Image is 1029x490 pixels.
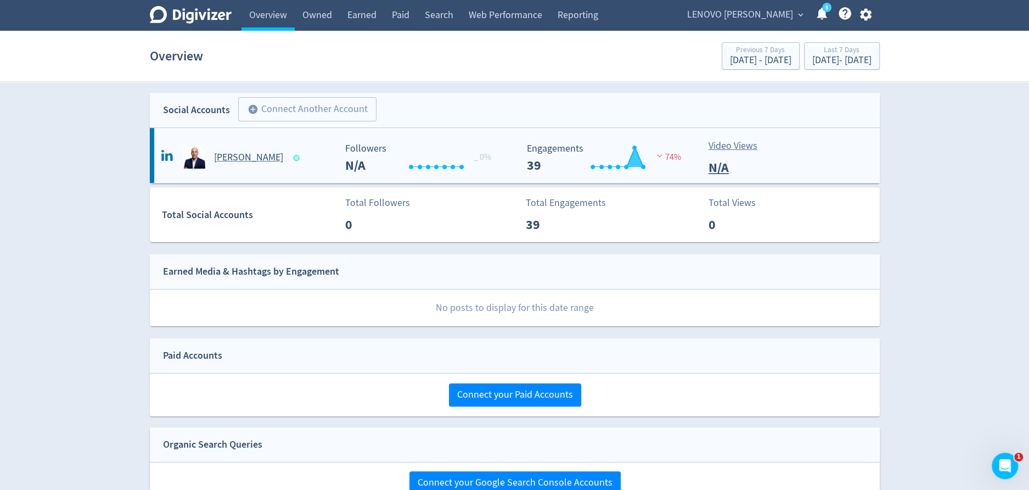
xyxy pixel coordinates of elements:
p: Total Views [709,196,772,210]
p: 0 [345,215,408,235]
p: Total Followers [345,196,409,210]
span: Connect your Google Search Console Accounts [418,478,612,488]
div: Paid Accounts [163,348,222,364]
p: N/A [709,158,772,177]
a: 5 [822,3,831,12]
a: Connect your Paid Accounts [449,388,581,401]
div: Earned Media & Hashtags by Engagement [163,264,339,280]
div: Total Social Accounts [162,207,337,223]
span: LENOVO [PERSON_NAME] [687,6,793,24]
button: LENOVO [PERSON_NAME] [683,6,806,24]
button: Last 7 Days[DATE]- [DATE] [804,42,880,70]
a: John Stamer undefined[PERSON_NAME] Followers --- _ 0% Followers N/A Engagements 39 Engagements 39... [150,128,880,183]
div: [DATE] - [DATE] [730,55,791,65]
p: Video Views [709,138,772,153]
button: Connect your Paid Accounts [449,383,581,407]
a: Connect Another Account [230,99,376,121]
span: _ 0% [474,152,491,163]
button: Connect Another Account [238,97,376,121]
svg: Followers --- [340,143,504,172]
span: Data last synced: 22 Aug 2025, 1:02am (AEST) [293,155,302,161]
p: Total Engagements [526,196,606,210]
img: John Stamer undefined [183,147,205,169]
p: 0 [709,215,772,235]
p: No posts to display for this date range [150,289,880,326]
text: 5 [825,4,828,12]
div: Social Accounts [163,102,230,118]
span: 1 [1014,453,1023,461]
svg: Engagements 39 [521,143,686,172]
div: [DATE] - [DATE] [812,55,871,65]
p: 39 [526,215,589,235]
div: Previous 7 Days [730,46,791,55]
span: Connect your Paid Accounts [457,390,573,400]
span: add_circle [248,104,258,115]
div: Last 7 Days [812,46,871,55]
button: Previous 7 Days[DATE] - [DATE] [722,42,800,70]
div: Organic Search Queries [163,437,262,453]
span: 74% [654,152,681,163]
a: Connect your Google Search Console Accounts [409,476,621,489]
img: negative-performance.svg [654,152,665,160]
h5: [PERSON_NAME] [214,151,283,164]
span: expand_more [796,10,806,20]
iframe: Intercom live chat [992,453,1018,479]
h1: Overview [150,38,203,74]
